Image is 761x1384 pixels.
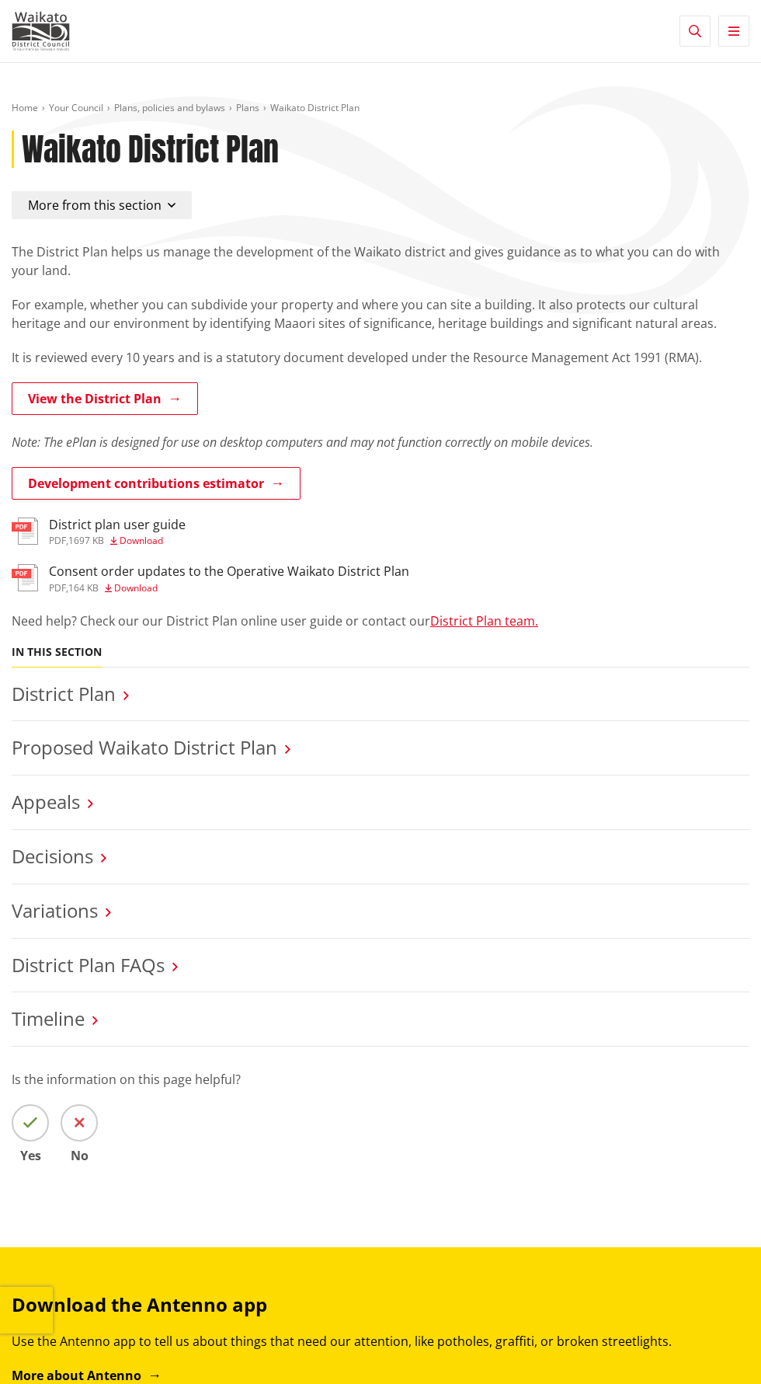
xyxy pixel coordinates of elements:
[12,348,749,367] p: It is reviewed every 10 years and is a statutory document developed under the Resource Management...
[12,843,93,869] a: Decisions
[12,518,38,545] img: document-pdf.svg
[120,534,163,547] span: Download
[12,789,80,814] a: Appeals
[12,681,116,706] a: District Plan
[49,101,103,114] a: Your Council
[12,295,749,333] p: For example, whether you can subdivide your property and where you can site a building. It also p...
[12,564,409,592] a: Consent order updates to the Operative Waikato District Plan pdf,164 KB Download
[12,12,70,51] img: Waikato District Council - Te Kaunihera aa Takiwaa o Waikato
[12,242,749,280] p: The District Plan helps us manage the development of the Waikato district and gives guidance as t...
[12,1006,85,1031] a: Timeline
[49,581,66,594] span: pdf
[49,564,409,579] h3: Consent order updates to the Operative Waikato District Plan
[12,952,165,978] a: District Plan FAQs
[12,102,749,115] nav: breadcrumb
[430,612,538,629] a: District Plan team.
[12,612,749,630] p: Need help? Check our our District Plan online user guide or contact our
[12,1294,749,1316] h3: Download the Antenno app
[12,467,301,500] a: Development contributions estimator
[12,434,593,451] em: Note: The ePlan is designed for use on desktop computers and may not function correctly on mobile...
[12,1070,749,1089] p: Is the information on this page helpful?
[49,584,409,593] div: ,
[236,101,259,114] a: Plans
[12,898,98,923] a: Variations
[12,734,277,760] a: Proposed Waikato District Plan
[12,1332,749,1351] p: Use the Antenno app to tell us about things that need our attention, like potholes, graffiti, or ...
[12,518,186,546] a: District plan user guide pdf,1697 KB Download
[12,1367,162,1384] a: More about Antenno
[68,581,99,594] span: 164 KB
[114,581,158,594] span: Download
[12,101,38,114] a: Home
[49,518,186,532] h3: District plan user guide
[28,197,162,214] span: More from this section
[12,564,38,591] img: document-pdf.svg
[49,536,186,546] div: ,
[270,101,360,114] span: Waikato District Plan
[49,534,66,547] span: pdf
[12,382,198,415] a: View the District Plan
[12,646,102,659] h5: In this section
[61,1149,98,1162] span: No
[12,191,192,219] button: More from this section
[68,534,104,547] span: 1697 KB
[22,131,279,168] h1: Waikato District Plan
[12,1149,49,1162] span: Yes
[114,101,225,114] a: Plans, policies and bylaws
